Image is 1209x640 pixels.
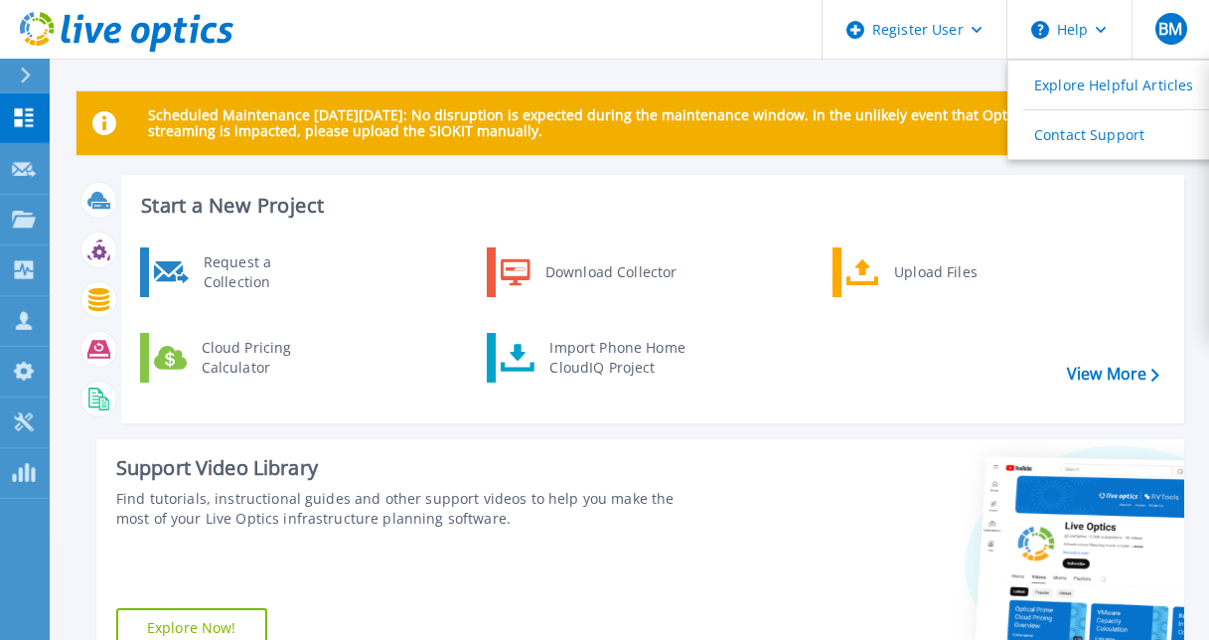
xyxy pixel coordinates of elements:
h3: Start a New Project [141,195,1158,217]
a: Cloud Pricing Calculator [140,333,344,383]
a: Upload Files [832,247,1036,297]
p: Scheduled Maintenance [DATE][DATE]: No disruption is expected during the maintenance window. In t... [148,107,1168,139]
div: Support Video Library [116,455,680,481]
a: View More [1067,365,1159,384]
div: Upload Files [884,252,1031,292]
span: BM [1158,21,1182,37]
div: Import Phone Home CloudIQ Project [539,338,694,378]
div: Download Collector [535,252,685,292]
a: Request a Collection [140,247,344,297]
a: Download Collector [487,247,690,297]
div: Cloud Pricing Calculator [192,338,339,378]
div: Find tutorials, instructional guides and other support videos to help you make the most of your L... [116,489,680,529]
div: Request a Collection [194,252,339,292]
